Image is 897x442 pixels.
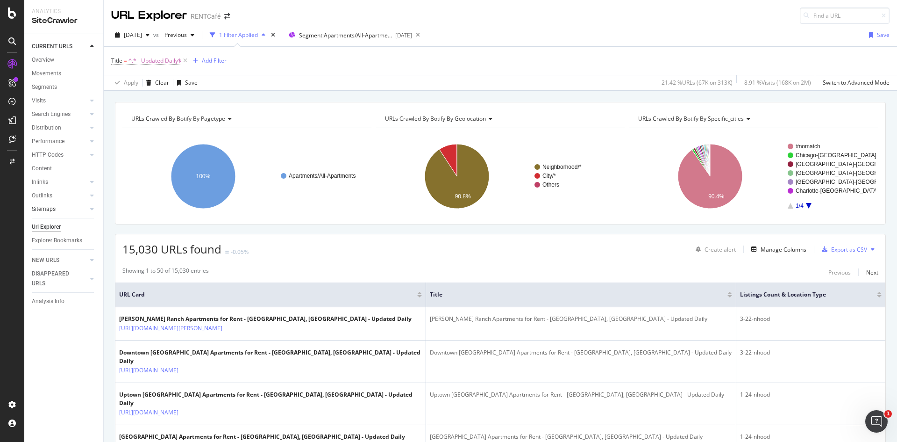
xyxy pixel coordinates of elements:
[828,268,851,276] div: Previous
[289,173,356,179] text: Apartments/All-Apartments
[32,123,87,133] a: Distribution
[32,297,64,306] div: Analysis Info
[124,57,127,65] span: =
[119,324,222,333] a: [URL][DOMAIN_NAME][PERSON_NAME]
[708,193,724,200] text: 90.4%
[828,267,851,278] button: Previous
[32,204,56,214] div: Sitemaps
[32,222,97,232] a: Url Explorer
[32,96,46,106] div: Visits
[662,79,733,87] div: 21.42 % URLs ( 67K on 313K )
[299,31,392,39] span: Segment: Apartments/All-Apartments
[819,75,890,90] button: Switch to Advanced Mode
[32,69,61,79] div: Movements
[32,42,72,51] div: CURRENT URLS
[376,136,623,217] svg: A chart.
[796,203,804,209] text: 1/4
[542,173,556,179] text: City/*
[32,55,97,65] a: Overview
[32,177,87,187] a: Inlinks
[269,30,277,40] div: times
[119,433,405,441] div: [GEOGRAPHIC_DATA] Apartments for Rent - [GEOGRAPHIC_DATA], [GEOGRAPHIC_DATA] - Updated Daily
[866,268,878,276] div: Next
[32,164,97,174] a: Content
[542,181,559,188] text: Others
[740,348,882,357] div: 3-22-nhood
[202,57,227,65] div: Add Filter
[636,111,870,126] h4: URLs Crawled By Botify By specific_cities
[430,315,733,323] div: [PERSON_NAME] Ranch Apartments for Rent - [GEOGRAPHIC_DATA], [GEOGRAPHIC_DATA] - Updated Daily
[32,236,82,246] div: Explorer Bookmarks
[119,366,178,375] a: [URL][DOMAIN_NAME]
[32,82,97,92] a: Segments
[32,255,59,265] div: NEW URLS
[142,75,169,90] button: Clear
[32,191,87,201] a: Outlinks
[32,137,87,146] a: Performance
[32,164,52,174] div: Content
[32,269,79,289] div: DISAPPEARED URLS
[455,193,470,200] text: 90.8%
[111,28,153,43] button: [DATE]
[153,31,161,39] span: vs
[32,7,96,15] div: Analytics
[430,433,733,441] div: [GEOGRAPHIC_DATA] Apartments for Rent - [GEOGRAPHIC_DATA], [GEOGRAPHIC_DATA] - Updated Daily
[740,290,863,299] span: Listings Count & Location Type
[111,7,187,23] div: URL Explorer
[32,269,87,289] a: DISAPPEARED URLS
[124,31,142,39] span: 2025 Aug. 20th
[383,111,617,126] h4: URLs Crawled By Botify By geolocation
[32,123,61,133] div: Distribution
[32,109,87,119] a: Search Engines
[32,150,64,160] div: HTTP Codes
[173,75,198,90] button: Save
[32,96,87,106] a: Visits
[122,136,369,217] div: A chart.
[877,31,890,39] div: Save
[796,152,880,159] text: Chicago-[GEOGRAPHIC_DATA]/*
[128,54,181,67] span: ^.* - Updated Daily$
[430,348,733,357] div: Downtown [GEOGRAPHIC_DATA] Apartments for Rent - [GEOGRAPHIC_DATA], [GEOGRAPHIC_DATA] - Updated D...
[122,241,221,257] span: 15,030 URLs found
[866,267,878,278] button: Next
[32,236,97,246] a: Explorer Bookmarks
[189,55,227,66] button: Add Filter
[761,246,806,254] div: Manage Columns
[692,242,736,257] button: Create alert
[185,79,198,87] div: Save
[155,79,169,87] div: Clear
[225,251,229,254] img: Equal
[542,164,582,170] text: Neighborhood/*
[430,290,714,299] span: Title
[740,433,882,441] div: 1-24-nhood
[111,75,138,90] button: Apply
[32,177,48,187] div: Inlinks
[865,28,890,43] button: Save
[119,290,415,299] span: URL Card
[32,82,57,92] div: Segments
[32,204,87,214] a: Sitemaps
[629,136,876,217] svg: A chart.
[32,222,61,232] div: Url Explorer
[219,31,258,39] div: 1 Filter Applied
[740,391,882,399] div: 1-24-nhood
[740,315,882,323] div: 3-22-nhood
[285,28,412,43] button: Segment:Apartments/All-Apartments[DATE]
[796,143,820,150] text: #nomatch
[865,410,888,433] iframe: Intercom live chat
[32,137,64,146] div: Performance
[638,115,744,123] span: URLs Crawled By Botify By specific_cities
[124,79,138,87] div: Apply
[119,348,422,365] div: Downtown [GEOGRAPHIC_DATA] Apartments for Rent - [GEOGRAPHIC_DATA], [GEOGRAPHIC_DATA] - Updated D...
[119,408,178,417] a: [URL][DOMAIN_NAME]
[747,244,806,255] button: Manage Columns
[119,391,422,407] div: Uptown [GEOGRAPHIC_DATA] Apartments for Rent - [GEOGRAPHIC_DATA], [GEOGRAPHIC_DATA] - Updated Daily
[32,109,71,119] div: Search Engines
[32,297,97,306] a: Analysis Info
[818,242,867,257] button: Export as CSV
[32,150,87,160] a: HTTP Codes
[32,191,52,201] div: Outlinks
[395,31,412,39] div: [DATE]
